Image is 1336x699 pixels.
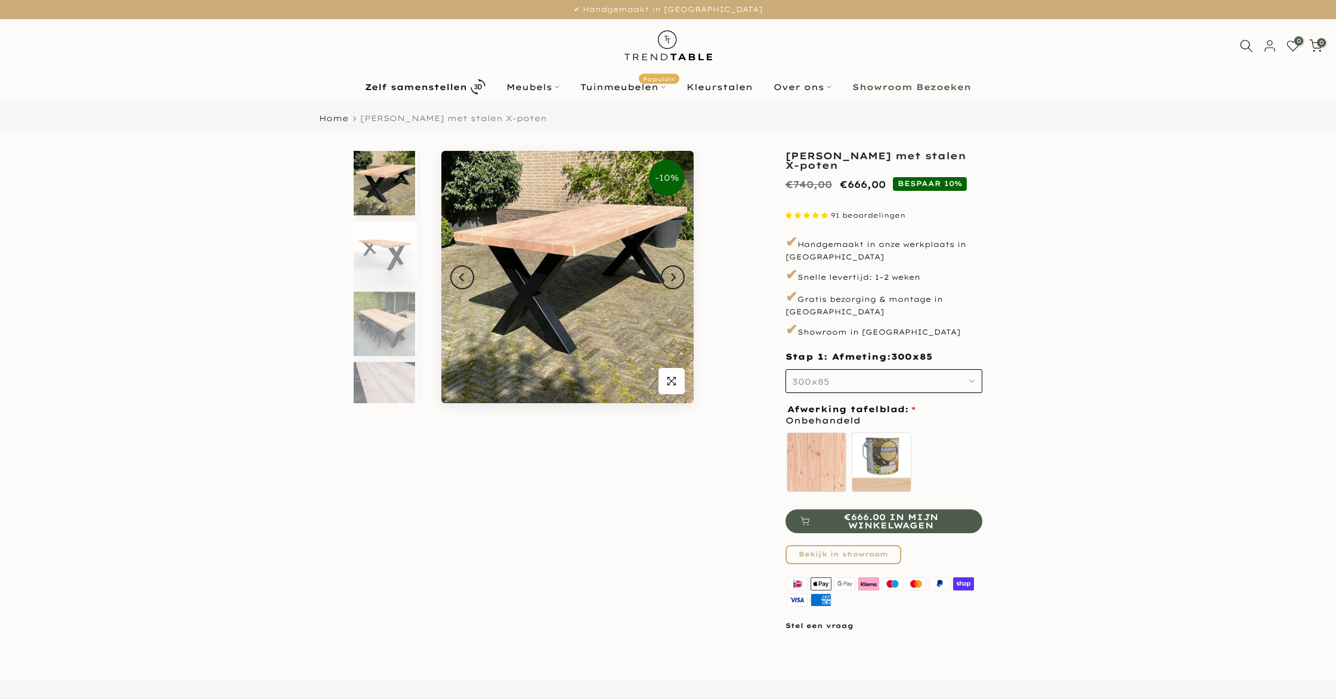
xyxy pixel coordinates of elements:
[852,83,971,91] b: Showroom Bezoeken
[785,320,797,338] span: ✔
[785,265,797,283] span: ✔
[785,509,982,533] button: €666.00 in mijn winkelwagen
[365,83,467,91] b: Zelf samenstellen
[792,376,830,387] span: 300x85
[785,576,809,592] img: ideal
[1286,39,1300,52] a: 0
[785,287,797,305] span: ✔
[441,151,694,403] img: Rechthoekige douglas tuintafel met stalen X-poten
[661,265,685,289] button: Next
[785,265,982,285] p: Snelle levertijd: 1–2 weken
[639,73,679,83] span: Populair
[842,80,982,94] a: Showroom Bezoeken
[15,3,1321,16] p: ✔ Handgemaakt in [GEOGRAPHIC_DATA]
[787,405,916,413] span: Afwerking tafelblad:
[676,80,763,94] a: Kleurstalen
[785,287,982,317] p: Gratis bezorging & montage in [GEOGRAPHIC_DATA]
[840,176,886,193] ins: €666,00
[354,151,415,215] img: Rechthoekige douglas tuintafel met stalen X-poten
[1309,39,1322,52] a: 0
[856,576,880,592] img: klarna
[785,621,853,630] a: Stel een vraag
[952,576,976,592] img: shopify pay
[785,413,861,428] span: Onbehandeld
[785,151,982,170] h1: [PERSON_NAME] met stalen X-poten
[1317,38,1326,47] span: 0
[1,638,61,698] iframe: toggle-frame
[904,576,928,592] img: master
[1294,36,1303,45] span: 0
[785,178,832,190] del: €740,00
[785,545,901,564] a: Bekijk in showroom
[785,211,831,219] span: 4.87 stars
[831,211,905,219] span: 91 beoordelingen
[785,592,809,608] img: visa
[360,113,547,123] span: [PERSON_NAME] met stalen X-poten
[893,177,967,190] span: BESPAAR 10%
[570,80,676,94] a: TuinmeubelenPopulair
[928,576,952,592] img: paypal
[355,76,496,97] a: Zelf samenstellen
[785,232,982,262] p: Handgemaakt in onze werkplaats in [GEOGRAPHIC_DATA]
[785,351,932,362] span: Stap 1: Afmeting:
[763,80,842,94] a: Over ons
[496,80,570,94] a: Meubels
[785,369,982,393] button: 300x85
[891,351,932,363] span: 300x85
[880,576,904,592] img: maestro
[785,233,797,250] span: ✔
[833,576,857,592] img: google pay
[809,592,833,608] img: american express
[319,115,348,122] a: Home
[785,320,982,340] p: Showroom in [GEOGRAPHIC_DATA]
[1,446,234,650] iframe: bot-iframe
[616,19,720,72] img: trend-table
[814,513,967,530] span: €666.00 in mijn winkelwagen
[354,221,415,286] img: Rechthoekige douglas tuintafel met zwarte stalen X-poten
[809,576,833,592] img: apple pay
[450,265,474,289] button: Previous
